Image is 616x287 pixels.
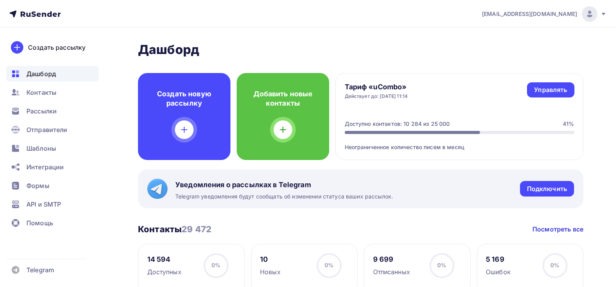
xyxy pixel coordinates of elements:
[26,265,54,275] span: Telegram
[534,85,567,94] div: Управлять
[147,267,181,277] div: Доступных
[6,141,99,156] a: Шаблоны
[147,255,181,264] div: 14 594
[181,224,211,234] span: 29 472
[26,162,64,172] span: Интеграции
[211,262,220,268] span: 0%
[6,85,99,100] a: Контакты
[26,106,57,116] span: Рассылки
[486,267,511,277] div: Ошибок
[26,69,56,78] span: Дашборд
[6,122,99,137] a: Отправители
[345,120,450,128] div: Доступно контактов: 10 284 из 25 000
[26,200,61,209] span: API и SMTP
[175,193,393,200] span: Telegram уведомления будут сообщать об изменении статуса ваших рассылок.
[345,82,408,92] h4: Тариф «uCombo»
[345,134,574,151] div: Неограниченное количество писем в месяц
[550,262,559,268] span: 0%
[260,267,281,277] div: Новых
[6,66,99,82] a: Дашборд
[527,184,567,193] div: Подключить
[373,267,410,277] div: Отписанных
[249,89,317,108] h4: Добавить новые контакты
[486,255,511,264] div: 5 169
[175,180,393,190] span: Уведомления о рассылках в Telegram
[373,255,410,264] div: 9 699
[325,262,333,268] span: 0%
[482,6,607,22] a: [EMAIL_ADDRESS][DOMAIN_NAME]
[260,255,281,264] div: 10
[26,125,68,134] span: Отправители
[532,224,583,234] a: Посмотреть все
[6,178,99,193] a: Формы
[150,89,218,108] h4: Создать новую рассылку
[26,218,53,228] span: Помощь
[6,103,99,119] a: Рассылки
[138,42,583,57] h2: Дашборд
[437,262,446,268] span: 0%
[138,224,211,235] h3: Контакты
[563,120,574,128] div: 41%
[26,181,49,190] span: Формы
[26,88,56,97] span: Контакты
[345,93,408,99] div: Действует до: [DATE] 11:14
[26,144,56,153] span: Шаблоны
[482,10,577,18] span: [EMAIL_ADDRESS][DOMAIN_NAME]
[28,43,86,52] div: Создать рассылку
